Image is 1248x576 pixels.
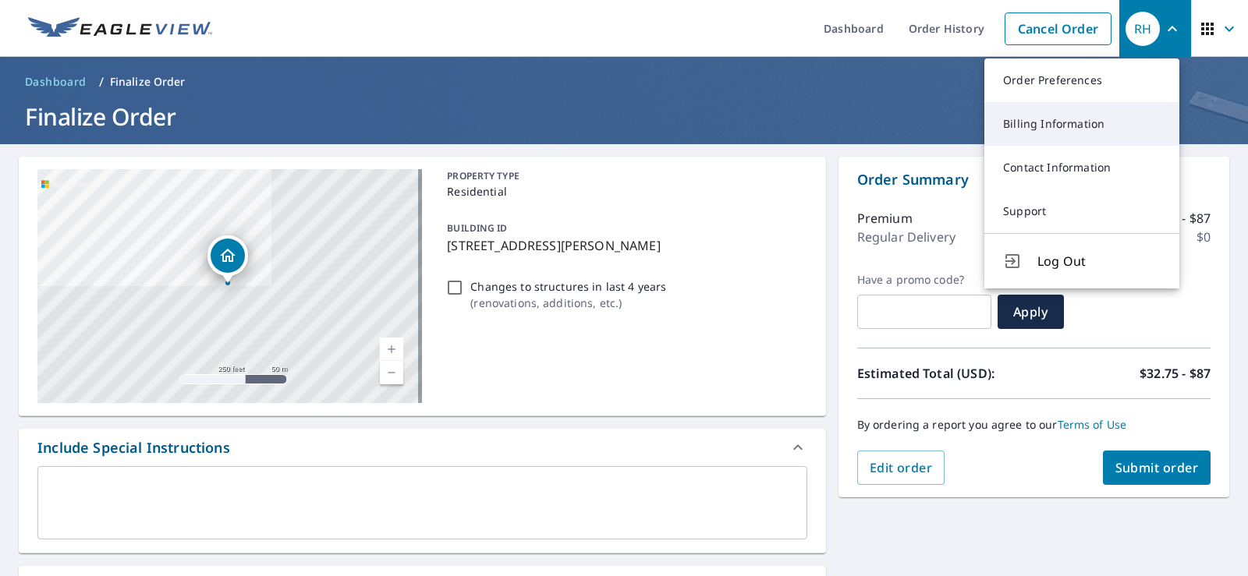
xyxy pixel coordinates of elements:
[1115,459,1199,476] span: Submit order
[857,273,991,287] label: Have a promo code?
[28,17,212,41] img: EV Logo
[207,235,248,284] div: Dropped pin, building 1, Residential property, 4723 Brunston Dr Saint Louis, MO 63128
[380,361,403,384] a: Current Level 17, Zoom Out
[37,437,230,458] div: Include Special Instructions
[857,209,913,228] p: Premium
[998,295,1064,329] button: Apply
[984,233,1179,288] button: Log Out
[25,74,87,90] span: Dashboard
[99,72,104,91] li: /
[470,295,666,311] p: ( renovations, additions, etc. )
[447,169,800,183] p: PROPERTY TYPE
[110,74,186,90] p: Finalize Order
[447,183,800,200] p: Residential
[470,278,666,295] p: Changes to structures in last 4 years
[19,69,93,94] a: Dashboard
[380,337,403,361] a: Current Level 17, Zoom In
[984,146,1179,189] a: Contact Information
[447,221,507,235] p: BUILDING ID
[984,102,1179,146] a: Billing Information
[857,364,1034,383] p: Estimated Total (USD):
[19,429,826,466] div: Include Special Instructions
[857,418,1211,432] p: By ordering a report you agree to our
[1126,12,1160,46] div: RH
[857,169,1211,190] p: Order Summary
[19,101,1229,133] h1: Finalize Order
[19,69,1229,94] nav: breadcrumb
[1058,417,1127,432] a: Terms of Use
[1010,303,1051,320] span: Apply
[1103,451,1211,485] button: Submit order
[447,236,800,255] p: [STREET_ADDRESS][PERSON_NAME]
[870,459,933,476] span: Edit order
[1197,228,1211,246] p: $0
[984,58,1179,102] a: Order Preferences
[984,189,1179,233] a: Support
[857,228,955,246] p: Regular Delivery
[857,451,945,485] button: Edit order
[1037,252,1161,270] span: Log Out
[1005,12,1111,45] a: Cancel Order
[1140,364,1211,383] p: $32.75 - $87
